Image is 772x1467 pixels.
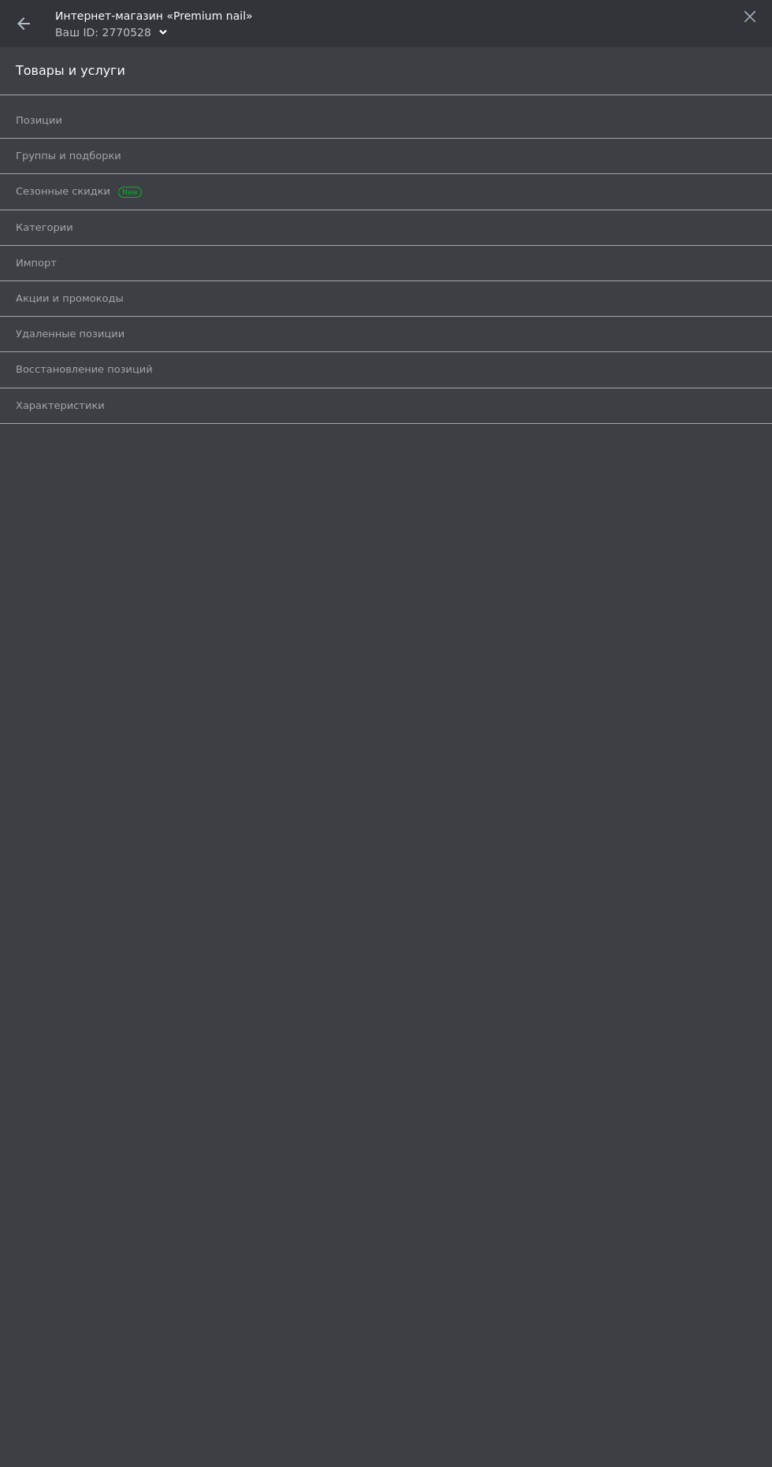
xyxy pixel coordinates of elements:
span: Импорт [16,256,57,270]
span: Удаленные позиции [16,327,124,341]
span: Восстановление позиций [16,362,153,377]
a: Импорт [16,250,764,277]
span: Акции и промокоды [16,292,124,306]
a: Удаленные позиции [16,321,764,347]
span: Группы и подборки [16,149,121,163]
a: Характеристики [16,392,764,419]
a: Восстановление позиций [16,356,764,383]
a: Группы и подборки [16,143,764,169]
div: Ваш ID: 2770528 [55,24,151,40]
a: Акции и промокоды [16,285,764,312]
span: Категории [16,221,73,235]
span: Характеристики [16,399,105,413]
span: Позиции [16,113,62,128]
a: Сезонные скидки [16,178,764,205]
a: Позиции [16,107,764,134]
a: Категории [16,214,764,241]
span: Сезонные скидки [16,184,138,199]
